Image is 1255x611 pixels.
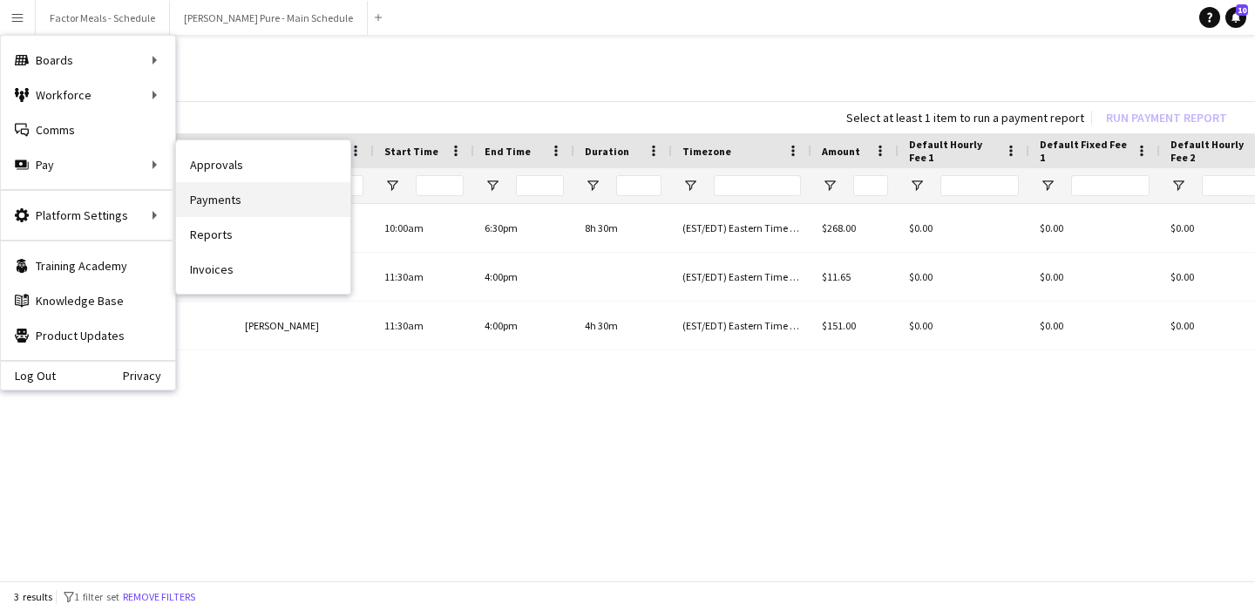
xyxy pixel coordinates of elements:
[176,252,350,287] a: Invoices
[853,175,888,196] input: Amount Filter Input
[822,178,838,193] button: Open Filter Menu
[1225,7,1246,28] a: 10
[384,145,438,158] span: Start Time
[485,178,500,193] button: Open Filter Menu
[123,369,175,383] a: Privacy
[374,302,474,350] div: 11:30am
[130,302,234,350] div: 414
[1,248,175,283] a: Training Academy
[909,178,925,193] button: Open Filter Menu
[485,145,531,158] span: End Time
[374,204,474,252] div: 10:00am
[714,175,801,196] input: Timezone Filter Input
[1,78,175,112] div: Workforce
[585,145,629,158] span: Duration
[36,1,170,35] button: Factor Meals - Schedule
[1236,4,1248,16] span: 10
[516,175,564,196] input: End Time Filter Input
[1,283,175,318] a: Knowledge Base
[1071,175,1150,196] input: Default Fixed Fee 1 Filter Input
[822,270,851,283] span: $11.65
[1029,204,1160,252] div: $0.00
[822,221,856,234] span: $268.00
[474,302,574,350] div: 4:00pm
[672,204,811,252] div: (EST/EDT) Eastern Time ([GEOGRAPHIC_DATA] & [GEOGRAPHIC_DATA])
[119,587,199,607] button: Remove filters
[822,319,856,332] span: $151.00
[672,302,811,350] div: (EST/EDT) Eastern Time ([GEOGRAPHIC_DATA] & [GEOGRAPHIC_DATA])
[176,217,350,252] a: Reports
[899,253,1029,301] div: $0.00
[574,204,672,252] div: 8h 30m
[374,253,474,301] div: 11:30am
[899,204,1029,252] div: $0.00
[909,138,998,164] span: Default Hourly Fee 1
[574,302,672,350] div: 4h 30m
[822,145,860,158] span: Amount
[682,145,731,158] span: Timezone
[176,182,350,217] a: Payments
[416,175,464,196] input: Start Time Filter Input
[1,198,175,233] div: Platform Settings
[672,253,811,301] div: (EST/EDT) Eastern Time ([GEOGRAPHIC_DATA] & [GEOGRAPHIC_DATA])
[74,590,119,603] span: 1 filter set
[474,253,574,301] div: 4:00pm
[474,204,574,252] div: 6:30pm
[1,369,56,383] a: Log Out
[1,147,175,182] div: Pay
[1040,138,1129,164] span: Default Fixed Fee 1
[940,175,1019,196] input: Default Hourly Fee 1 Filter Input
[1040,178,1055,193] button: Open Filter Menu
[1,112,175,147] a: Comms
[585,178,600,193] button: Open Filter Menu
[176,147,350,182] a: Approvals
[170,1,368,35] button: [PERSON_NAME] Pure - Main Schedule
[1,43,175,78] div: Boards
[846,110,1084,126] div: Select at least 1 item to run a payment report
[384,178,400,193] button: Open Filter Menu
[1029,302,1160,350] div: $0.00
[245,319,319,332] span: [PERSON_NAME]
[1170,178,1186,193] button: Open Filter Menu
[682,178,698,193] button: Open Filter Menu
[1029,253,1160,301] div: $0.00
[899,302,1029,350] div: $0.00
[1,318,175,353] a: Product Updates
